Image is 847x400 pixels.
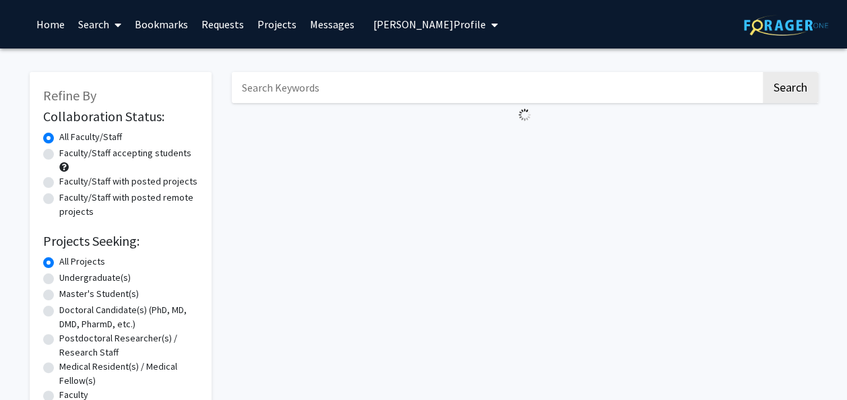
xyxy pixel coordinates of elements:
[744,15,828,36] img: ForagerOne Logo
[59,130,122,144] label: All Faculty/Staff
[59,174,197,189] label: Faculty/Staff with posted projects
[59,287,139,301] label: Master's Student(s)
[59,331,198,360] label: Postdoctoral Researcher(s) / Research Staff
[59,303,198,331] label: Doctoral Candidate(s) (PhD, MD, DMD, PharmD, etc.)
[128,1,195,48] a: Bookmarks
[373,18,486,31] span: [PERSON_NAME] Profile
[43,233,198,249] h2: Projects Seeking:
[251,1,303,48] a: Projects
[59,271,131,285] label: Undergraduate(s)
[43,87,96,104] span: Refine By
[195,1,251,48] a: Requests
[232,72,761,103] input: Search Keywords
[232,127,818,158] nav: Page navigation
[59,146,191,160] label: Faculty/Staff accepting students
[763,72,818,103] button: Search
[790,339,837,390] iframe: Chat
[71,1,128,48] a: Search
[43,108,198,125] h2: Collaboration Status:
[303,1,361,48] a: Messages
[59,191,198,219] label: Faculty/Staff with posted remote projects
[59,360,198,388] label: Medical Resident(s) / Medical Fellow(s)
[513,103,536,127] img: Loading
[30,1,71,48] a: Home
[59,255,105,269] label: All Projects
